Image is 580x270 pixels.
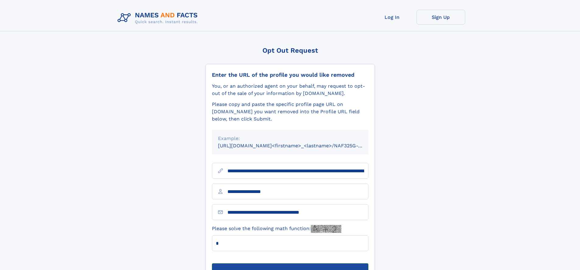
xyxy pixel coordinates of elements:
[218,135,362,142] div: Example:
[218,143,380,149] small: [URL][DOMAIN_NAME]<firstname>_<lastname>/NAF325G-xxxxxxxx
[212,225,341,233] label: Please solve the following math function:
[212,72,368,78] div: Enter the URL of the profile you would like removed
[368,10,417,25] a: Log In
[417,10,465,25] a: Sign Up
[206,47,375,54] div: Opt Out Request
[115,10,203,26] img: Logo Names and Facts
[212,101,368,123] div: Please copy and paste the specific profile page URL on [DOMAIN_NAME] you want removed into the Pr...
[212,82,368,97] div: You, or an authorized agent on your behalf, may request to opt-out of the sale of your informatio...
